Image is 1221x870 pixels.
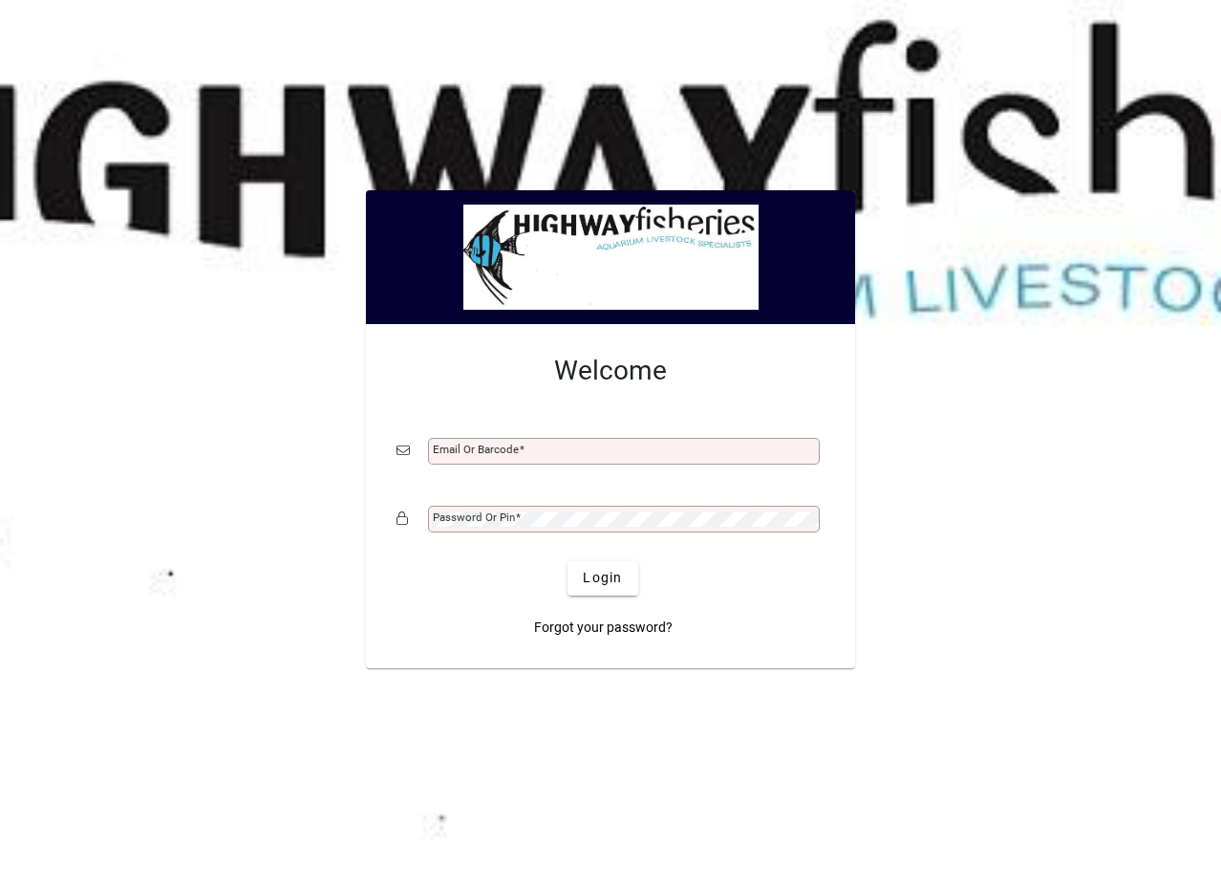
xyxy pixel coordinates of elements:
span: Login [583,568,622,588]
span: Forgot your password? [534,618,673,638]
button: Login [568,561,637,596]
h2: Welcome [396,355,825,387]
a: Forgot your password? [526,611,680,645]
mat-label: Password or Pin [433,511,515,524]
mat-label: Email or Barcode [433,443,519,456]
